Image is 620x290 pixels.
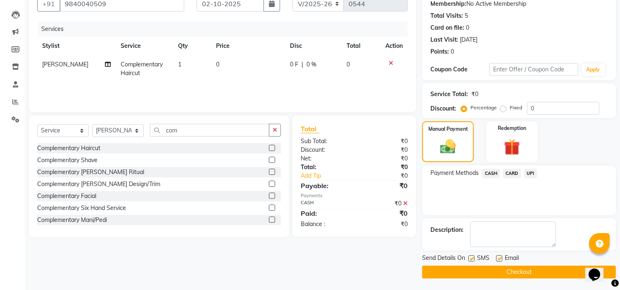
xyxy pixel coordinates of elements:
div: Sub Total: [295,137,354,146]
div: Discount: [295,146,354,154]
input: Search or Scan [150,124,269,137]
div: [DATE] [460,35,477,44]
th: Action [380,37,408,55]
div: CASH [295,199,354,208]
th: Qty [173,37,211,55]
span: CARD [503,169,521,178]
a: Add Tip [295,172,364,180]
th: Total [342,37,381,55]
div: ₹0 [354,208,414,218]
div: Complementary Six Hand Service [37,204,126,212]
div: Complementary Haircut [37,144,100,153]
span: Complementary Haircut [121,61,163,77]
div: Total Visits: [430,12,463,20]
div: 5 [465,12,468,20]
span: Payment Methods [430,169,479,177]
label: Manual Payment [428,125,468,133]
div: ₹0 [354,137,414,146]
div: ₹0 [354,220,414,229]
div: Paid: [295,208,354,218]
label: Fixed [510,104,522,111]
button: Apply [582,64,605,76]
div: Complementary Facial [37,192,96,200]
span: 0 [216,61,219,68]
div: Last Visit: [430,35,458,44]
span: | [302,60,303,69]
div: Payments [301,192,408,199]
div: Balance : [295,220,354,229]
div: Payable: [295,181,354,191]
div: 0 [451,47,454,56]
span: SMS [477,254,489,264]
th: Disc [285,37,342,55]
iframe: chat widget [585,257,612,282]
span: 1 [178,61,181,68]
span: Total [301,125,320,133]
div: Complementary Shave [37,156,97,165]
div: 0 [466,24,469,32]
label: Redemption [498,125,526,132]
th: Price [211,37,285,55]
div: Discount: [430,104,456,113]
label: Percentage [470,104,497,111]
div: ₹0 [354,181,414,191]
button: Checkout [422,266,616,278]
div: Services [38,21,414,37]
div: ₹0 [354,199,414,208]
span: 0 F [290,60,298,69]
span: Send Details On [422,254,465,264]
span: [PERSON_NAME] [42,61,88,68]
div: Description: [430,226,463,234]
div: Points: [430,47,449,56]
div: Card on file: [430,24,464,32]
div: ₹0 [354,146,414,154]
input: Enter Offer / Coupon Code [489,63,578,76]
div: Complementary [PERSON_NAME] Ritual [37,168,144,177]
th: Service [116,37,173,55]
span: CASH [482,169,500,178]
div: ₹0 [364,172,414,180]
div: ₹0 [354,163,414,172]
div: Coupon Code [430,65,489,74]
span: 0 [347,61,350,68]
div: Net: [295,154,354,163]
div: ₹0 [354,154,414,163]
div: Service Total: [430,90,468,99]
div: Complementary [PERSON_NAME] Design/Trim [37,180,160,189]
th: Stylist [37,37,116,55]
img: _cash.svg [435,138,460,156]
img: _gift.svg [499,137,525,157]
div: ₹0 [471,90,478,99]
span: Email [505,254,519,264]
div: Total: [295,163,354,172]
div: Complementary Mani/Pedi [37,216,107,224]
span: 0 % [306,60,316,69]
span: UPI [524,169,537,178]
